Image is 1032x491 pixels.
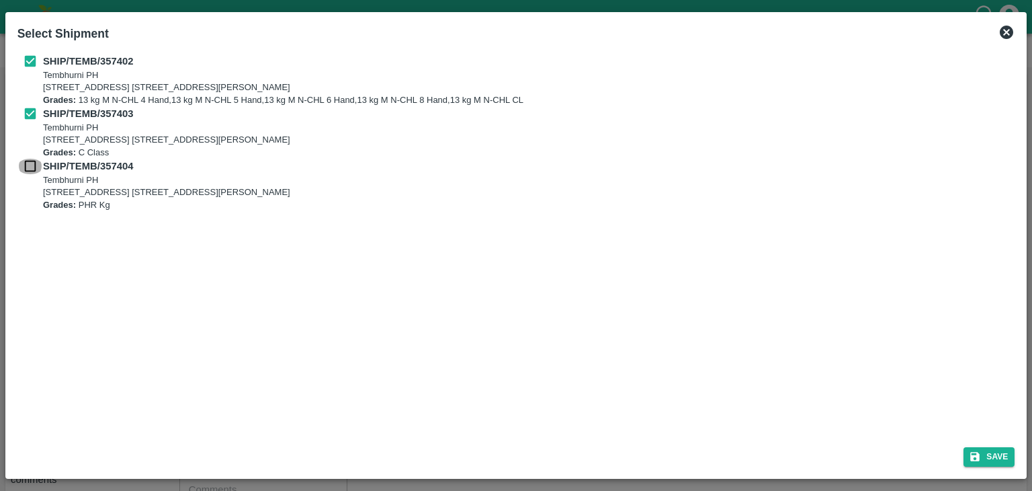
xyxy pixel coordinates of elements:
[43,134,290,147] p: [STREET_ADDRESS] [STREET_ADDRESS][PERSON_NAME]
[43,95,76,105] b: Grades:
[17,27,109,40] b: Select Shipment
[43,147,290,159] p: C Class
[43,200,76,210] b: Grades:
[43,174,290,187] p: Tembhurni PH
[43,69,523,82] p: Tembhurni PH
[43,199,290,212] p: PHR Kg
[43,147,76,157] b: Grades:
[43,108,133,119] b: SHIP/TEMB/357403
[43,122,290,135] p: Tembhurni PH
[43,161,133,172] b: SHIP/TEMB/357404
[43,81,523,94] p: [STREET_ADDRESS] [STREET_ADDRESS][PERSON_NAME]
[43,186,290,199] p: [STREET_ADDRESS] [STREET_ADDRESS][PERSON_NAME]
[963,447,1015,467] button: Save
[43,94,523,107] p: 13 kg M N-CHL 4 Hand,13 kg M N-CHL 5 Hand,13 kg M N-CHL 6 Hand,13 kg M N-CHL 8 Hand,13 kg M N-CHL CL
[43,56,133,67] b: SHIP/TEMB/357402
